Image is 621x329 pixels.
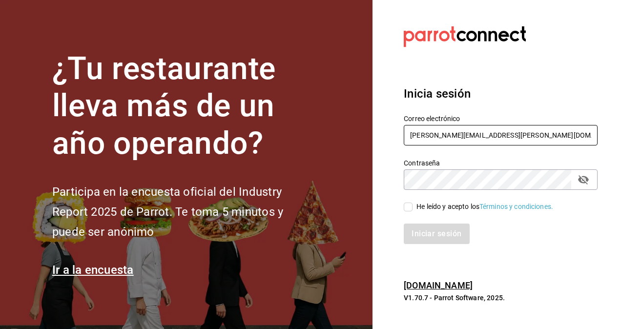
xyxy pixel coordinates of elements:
label: Correo electrónico [404,115,598,122]
h1: ¿Tu restaurante lleva más de un año operando? [52,50,316,163]
input: Ingresa tu correo electrónico [404,125,598,145]
div: He leído y acepto los [416,202,553,212]
a: [DOMAIN_NAME] [404,280,473,290]
button: passwordField [575,171,592,188]
a: Ir a la encuesta [52,263,134,277]
p: V1.70.7 - Parrot Software, 2025. [404,293,598,303]
a: Términos y condiciones. [479,203,553,210]
h2: Participa en la encuesta oficial del Industry Report 2025 de Parrot. Te toma 5 minutos y puede se... [52,182,316,242]
label: Contraseña [404,159,598,166]
h3: Inicia sesión [404,85,598,103]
